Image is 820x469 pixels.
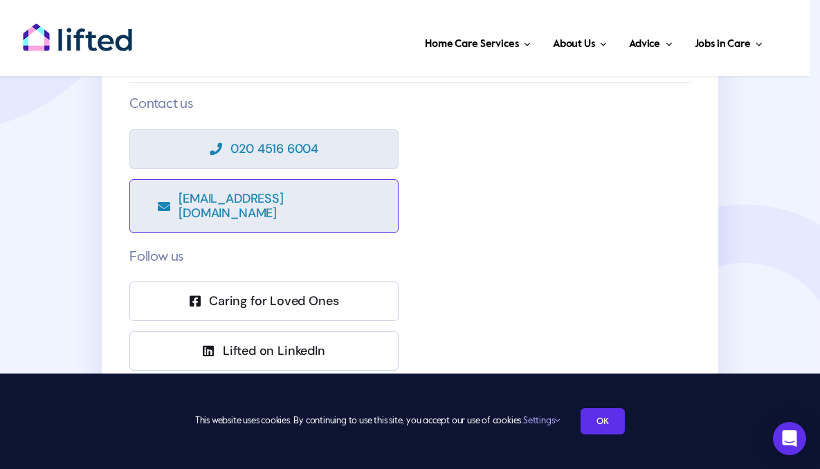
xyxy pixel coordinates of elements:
[625,21,676,62] a: Advice
[629,33,660,55] span: Advice
[549,21,611,62] a: About Us
[209,294,338,309] span: Caring for Loved Ones
[129,129,399,169] a: 020 4516 6004
[129,179,399,233] a: [EMAIL_ADDRESS][DOMAIN_NAME]
[223,344,325,358] span: Lifted on LinkedIn
[179,192,370,221] span: [EMAIL_ADDRESS][DOMAIN_NAME]
[553,33,595,55] span: About Us
[22,23,133,37] a: lifted-logo
[425,33,518,55] span: Home Care Services
[230,142,318,156] span: 020 4516 6004
[773,422,806,455] div: Open Intercom Messenger
[581,408,625,434] a: OK
[195,410,560,432] span: This website uses cookies. By continuing to use this site, you accept our use of cookies.
[523,416,560,425] a: Settings
[129,282,399,321] a: Caring for Loved Ones
[421,21,535,62] a: Home Care Services
[129,250,183,264] span: Follow us
[129,98,193,111] span: Contact us
[421,93,691,439] iframe: liftecare.com enquiry form
[129,331,399,371] a: Lifted on LinkedIn
[695,33,751,55] span: Jobs in Care
[691,21,767,62] a: Jobs in Care
[152,21,767,62] nav: Main Menu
